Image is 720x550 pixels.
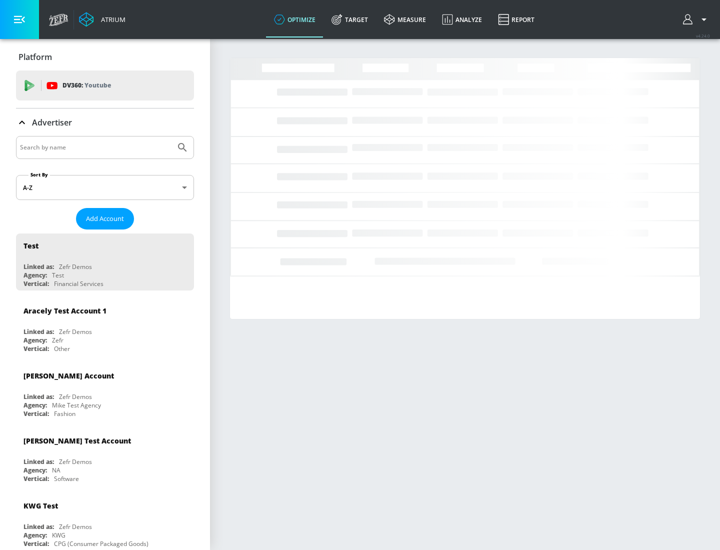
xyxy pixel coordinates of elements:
[54,474,79,483] div: Software
[266,1,323,37] a: optimize
[54,344,70,353] div: Other
[52,466,60,474] div: NA
[16,108,194,136] div: Advertiser
[59,457,92,466] div: Zefr Demos
[16,428,194,485] div: [PERSON_NAME] Test AccountLinked as:Zefr DemosAgency:NAVertical:Software
[23,531,47,539] div: Agency:
[23,271,47,279] div: Agency:
[54,409,75,418] div: Fashion
[23,336,47,344] div: Agency:
[23,522,54,531] div: Linked as:
[23,241,38,250] div: Test
[23,501,58,510] div: KWG Test
[20,141,171,154] input: Search by name
[23,409,49,418] div: Vertical:
[79,12,125,27] a: Atrium
[16,70,194,100] div: DV360: Youtube
[23,327,54,336] div: Linked as:
[59,327,92,336] div: Zefr Demos
[59,522,92,531] div: Zefr Demos
[23,279,49,288] div: Vertical:
[23,262,54,271] div: Linked as:
[76,208,134,229] button: Add Account
[54,279,103,288] div: Financial Services
[16,298,194,355] div: Aracely Test Account 1Linked as:Zefr DemosAgency:ZefrVertical:Other
[323,1,376,37] a: Target
[16,233,194,290] div: TestLinked as:Zefr DemosAgency:TestVertical:Financial Services
[52,531,65,539] div: KWG
[434,1,490,37] a: Analyze
[23,457,54,466] div: Linked as:
[59,262,92,271] div: Zefr Demos
[52,336,63,344] div: Zefr
[28,171,50,178] label: Sort By
[59,392,92,401] div: Zefr Demos
[376,1,434,37] a: measure
[23,306,106,315] div: Aracely Test Account 1
[18,51,52,62] p: Platform
[86,213,124,224] span: Add Account
[23,371,114,380] div: [PERSON_NAME] Account
[16,43,194,71] div: Platform
[62,80,111,91] p: DV360:
[23,539,49,548] div: Vertical:
[16,175,194,200] div: A-Z
[23,474,49,483] div: Vertical:
[23,436,131,445] div: [PERSON_NAME] Test Account
[696,33,710,38] span: v 4.24.0
[16,363,194,420] div: [PERSON_NAME] AccountLinked as:Zefr DemosAgency:Mike Test AgencyVertical:Fashion
[97,15,125,24] div: Atrium
[52,271,64,279] div: Test
[52,401,101,409] div: Mike Test Agency
[23,392,54,401] div: Linked as:
[490,1,542,37] a: Report
[23,344,49,353] div: Vertical:
[32,117,72,128] p: Advertiser
[54,539,148,548] div: CPG (Consumer Packaged Goods)
[84,80,111,90] p: Youtube
[23,466,47,474] div: Agency:
[23,401,47,409] div: Agency:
